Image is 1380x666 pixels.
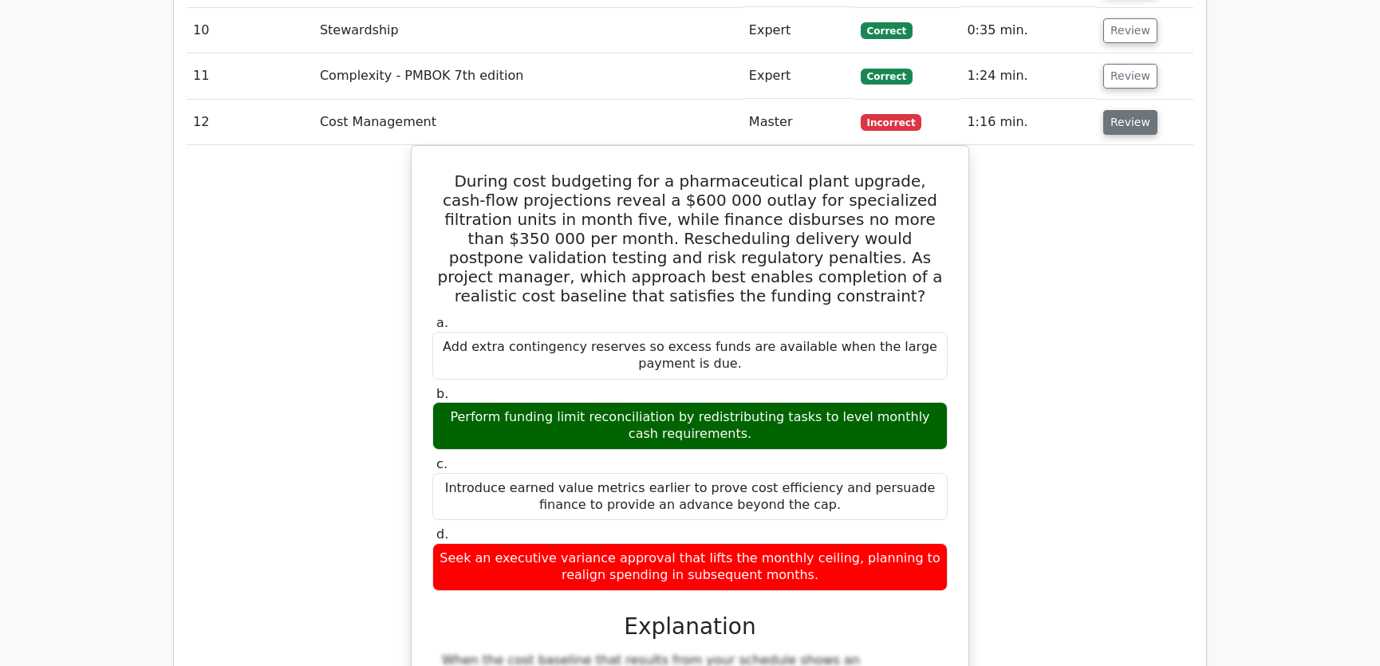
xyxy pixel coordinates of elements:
[861,114,922,130] span: Incorrect
[743,100,854,145] td: Master
[432,332,948,380] div: Add extra contingency reserves so excess funds are available when the large payment is due.
[313,8,743,53] td: Stewardship
[313,100,743,145] td: Cost Management
[187,8,313,53] td: 10
[436,456,448,471] span: c.
[960,53,1097,99] td: 1:24 min.
[960,100,1097,145] td: 1:16 min.
[861,69,913,85] span: Correct
[432,473,948,521] div: Introduce earned value metrics earlier to prove cost efficiency and persuade finance to provide a...
[960,8,1097,53] td: 0:35 min.
[187,53,313,99] td: 11
[313,53,743,99] td: Complexity - PMBOK 7th edition
[861,22,913,38] span: Correct
[431,171,949,305] h5: During cost budgeting for a pharmaceutical plant upgrade, cash-flow projections reveal a $600 000...
[1103,18,1157,43] button: Review
[187,100,313,145] td: 12
[436,315,448,330] span: a.
[432,402,948,450] div: Perform funding limit reconciliation by redistributing tasks to level monthly cash requirements.
[436,386,448,401] span: b.
[436,526,448,542] span: d.
[442,613,938,640] h3: Explanation
[743,8,854,53] td: Expert
[1103,64,1157,89] button: Review
[432,543,948,591] div: Seek an executive variance approval that lifts the monthly ceiling, planning to realign spending ...
[743,53,854,99] td: Expert
[1103,110,1157,135] button: Review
